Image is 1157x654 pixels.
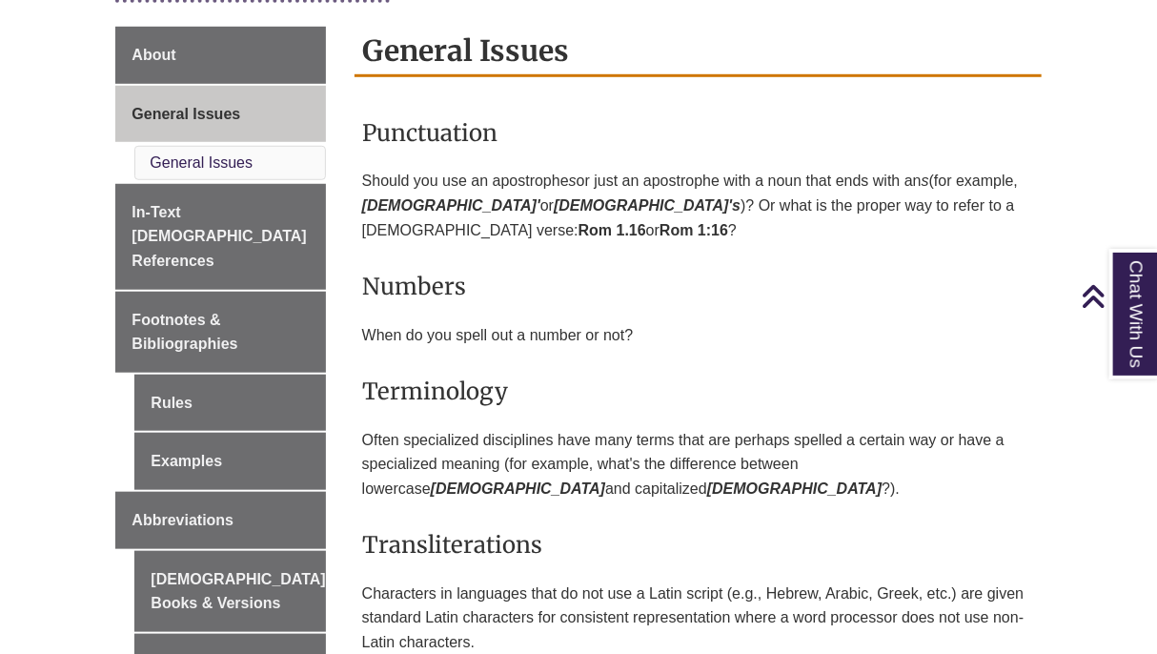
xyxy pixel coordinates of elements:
[132,47,175,63] span: About
[578,222,646,238] strong: Rom 1.16
[922,173,929,189] em: s
[362,197,1015,238] span: )? Or what is the proper way to refer to a [DEMOGRAPHIC_DATA] verse:
[728,222,737,238] span: ?
[132,204,306,269] span: In-Text [DEMOGRAPHIC_DATA] References
[362,585,1025,650] span: Characters in languages that do not use a Latin script (e.g., Hebrew, Arabic, Greek, etc.) are gi...
[577,173,922,189] span: or just an apostrophe with a noun that ends with an
[134,433,325,490] a: Examples
[115,492,325,549] a: Abbreviations
[362,432,1005,497] span: Often specialized disciplines have many terms that are perhaps spelled a certain way or have a sp...
[362,173,373,189] span: S
[431,480,605,497] em: [DEMOGRAPHIC_DATA]
[362,327,634,343] span: When do you spell out a number or not?
[134,551,325,632] a: [DEMOGRAPHIC_DATA] Books & Versions
[115,86,325,143] a: General Issues
[115,184,325,290] a: In-Text [DEMOGRAPHIC_DATA] References
[134,375,325,432] a: Rules
[540,197,554,214] span: or
[362,530,542,560] span: Transliterations
[132,312,237,353] span: Footnotes & Bibliographies
[1081,283,1152,309] a: Back to Top
[362,377,508,406] span: Terminology
[929,173,1018,189] span: (for example,
[372,173,568,189] span: hould you use an apostrophe
[646,222,660,238] span: or
[132,106,240,122] span: General Issues
[569,173,577,189] em: s
[554,197,741,214] em: [DEMOGRAPHIC_DATA]'s
[355,27,1042,77] h2: General Issues
[115,292,325,373] a: Footnotes & Bibliographies
[660,222,728,238] strong: Rom 1:16
[362,118,497,148] span: Punctuation
[132,512,233,528] span: Abbreviations
[707,480,882,497] em: [DEMOGRAPHIC_DATA]
[362,197,540,214] em: [DEMOGRAPHIC_DATA]'
[150,154,253,171] a: General Issues
[115,27,325,84] a: About
[362,272,466,301] span: Numbers
[605,480,707,497] span: and capitalized
[882,480,900,497] span: ?).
